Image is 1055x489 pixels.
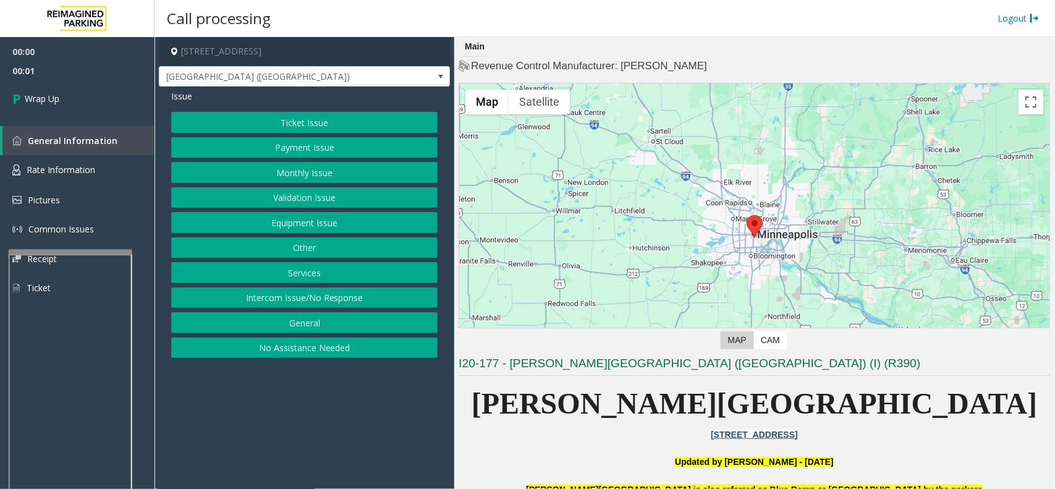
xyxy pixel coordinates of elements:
[721,331,754,349] label: Map
[465,90,509,114] button: Show street map
[25,92,59,105] span: Wrap Up
[675,457,833,467] font: Updated by [PERSON_NAME] - [DATE]
[998,12,1040,25] a: Logout
[472,387,1038,420] span: [PERSON_NAME][GEOGRAPHIC_DATA]
[459,59,1050,74] h4: Revenue Control Manufacturer: [PERSON_NAME]
[171,162,438,183] button: Monthly Issue
[12,224,22,234] img: 'icon'
[753,331,787,349] label: CAM
[747,215,763,238] div: 800 East 28th Street, Minneapolis, MN
[159,67,391,87] span: [GEOGRAPHIC_DATA] ([GEOGRAPHIC_DATA])
[171,262,438,283] button: Services
[28,223,94,235] span: Common Issues
[12,164,20,176] img: 'icon'
[27,164,95,176] span: Rate Information
[171,287,438,308] button: Intercom Issue/No Response
[171,312,438,333] button: General
[171,338,438,359] button: No Assistance Needed
[28,135,117,147] span: General Information
[711,430,798,440] a: [STREET_ADDRESS]
[12,196,22,204] img: 'icon'
[159,37,450,66] h4: [STREET_ADDRESS]
[462,37,488,57] div: Main
[509,90,570,114] button: Show satellite imagery
[171,90,192,103] span: Issue
[12,136,22,145] img: 'icon'
[2,126,155,155] a: General Information
[459,355,1050,376] h3: I20-177 - [PERSON_NAME][GEOGRAPHIC_DATA] ([GEOGRAPHIC_DATA]) (I) (R390)
[171,237,438,258] button: Other
[1030,12,1040,25] img: logout
[171,137,438,158] button: Payment Issue
[171,187,438,208] button: Validation Issue
[1019,90,1043,114] button: Toggle fullscreen view
[161,3,277,33] h3: Call processing
[28,194,60,206] span: Pictures
[171,212,438,233] button: Equipment Issue
[171,112,438,133] button: Ticket Issue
